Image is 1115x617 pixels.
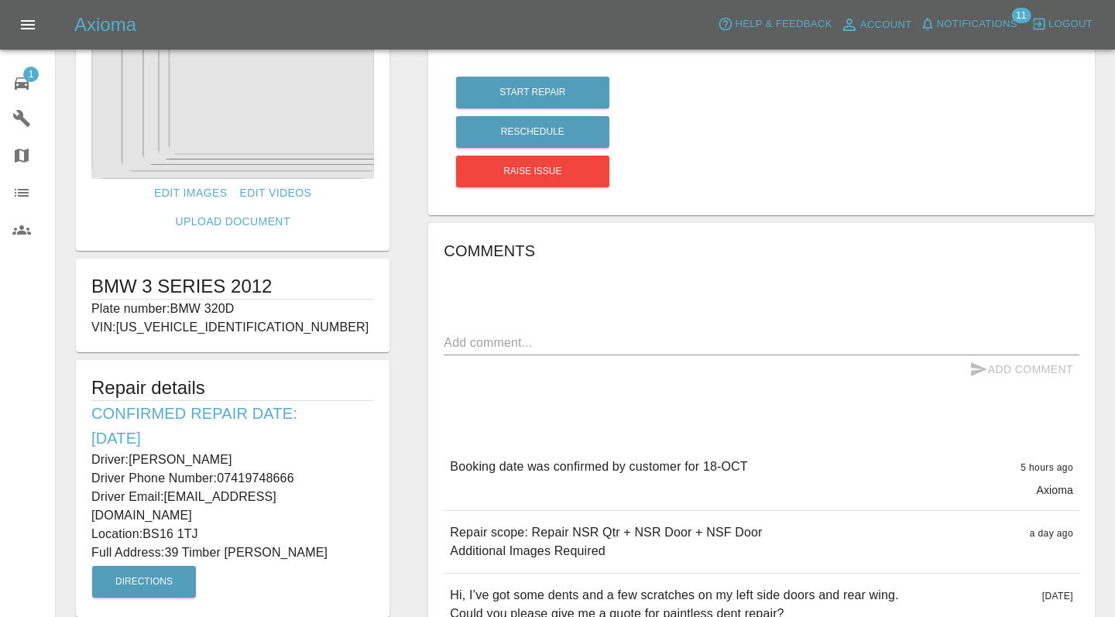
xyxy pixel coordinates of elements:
[456,116,609,148] button: Reschedule
[233,179,317,207] a: Edit Videos
[91,300,374,318] p: Plate number: BMW 320D
[1021,462,1073,473] span: 5 hours ago
[91,375,374,400] h5: Repair details
[714,12,835,36] button: Help & Feedback
[456,77,609,108] button: Start Repair
[1028,12,1096,36] button: Logout
[91,543,374,562] p: Full Address: 39 Timber [PERSON_NAME]
[169,207,296,236] a: Upload Document
[1011,8,1031,23] span: 11
[860,16,912,34] span: Account
[92,566,196,598] button: Directions
[9,6,46,43] button: Open drawer
[1030,528,1073,539] span: a day ago
[91,274,374,299] h1: BMW 3 SERIES 2012
[23,67,39,82] span: 1
[74,12,136,37] h5: Axioma
[1048,15,1093,33] span: Logout
[91,469,374,488] p: Driver Phone Number: 07419748666
[444,238,1079,263] h6: Comments
[1036,482,1073,498] p: Axioma
[91,488,374,525] p: Driver Email: [EMAIL_ADDRESS][DOMAIN_NAME]
[1042,591,1073,602] span: [DATE]
[91,401,374,451] h6: Confirmed Repair Date: [DATE]
[456,156,609,187] button: Raise issue
[937,15,1017,33] span: Notifications
[91,525,374,543] p: Location: BS16 1TJ
[91,318,374,337] p: VIN: [US_VEHICLE_IDENTIFICATION_NUMBER]
[91,451,374,469] p: Driver: [PERSON_NAME]
[916,12,1021,36] button: Notifications
[148,179,233,207] a: Edit Images
[450,458,747,476] p: Booking date was confirmed by customer for 18-OCT
[735,15,832,33] span: Help & Feedback
[450,523,762,560] p: Repair scope: Repair NSR Qtr + NSR Door + NSF Door Additional Images Required
[836,12,916,37] a: Account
